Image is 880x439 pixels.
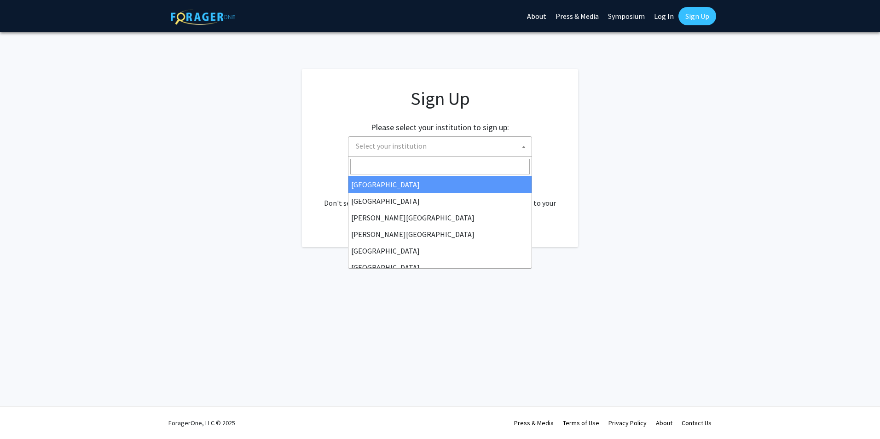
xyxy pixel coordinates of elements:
li: [PERSON_NAME][GEOGRAPHIC_DATA] [348,226,532,243]
a: Contact Us [682,419,712,427]
iframe: Chat [7,398,39,432]
div: Already have an account? . Don't see your institution? about bringing ForagerOne to your institut... [320,175,560,219]
li: [GEOGRAPHIC_DATA] [348,259,532,276]
a: Sign Up [678,7,716,25]
a: Privacy Policy [608,419,647,427]
a: Terms of Use [563,419,599,427]
li: [GEOGRAPHIC_DATA] [348,176,532,193]
div: ForagerOne, LLC © 2025 [168,407,235,439]
h2: Please select your institution to sign up: [371,122,509,133]
h1: Sign Up [320,87,560,110]
input: Search [350,159,530,174]
a: Press & Media [514,419,554,427]
span: Select your institution [352,137,532,156]
li: [GEOGRAPHIC_DATA] [348,193,532,209]
span: Select your institution [356,141,427,150]
li: [GEOGRAPHIC_DATA] [348,243,532,259]
li: [PERSON_NAME][GEOGRAPHIC_DATA] [348,209,532,226]
img: ForagerOne Logo [171,9,235,25]
a: About [656,419,672,427]
span: Select your institution [348,136,532,157]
